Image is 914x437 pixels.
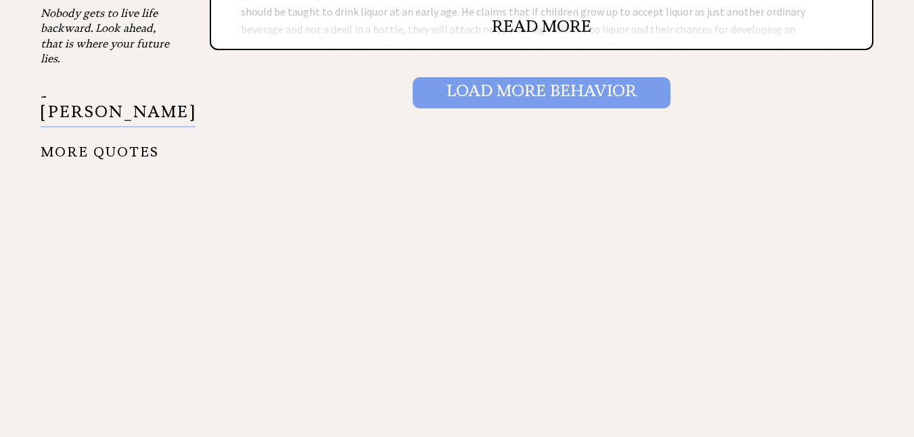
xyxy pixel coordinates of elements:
[492,16,591,37] a: READ MORE
[41,5,176,66] div: Nobody gets to live life backward. Look ahead, that is where your future lies.
[41,133,159,160] a: MORE QUOTES
[41,89,196,127] p: - [PERSON_NAME]
[413,77,670,108] input: Load More Behavior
